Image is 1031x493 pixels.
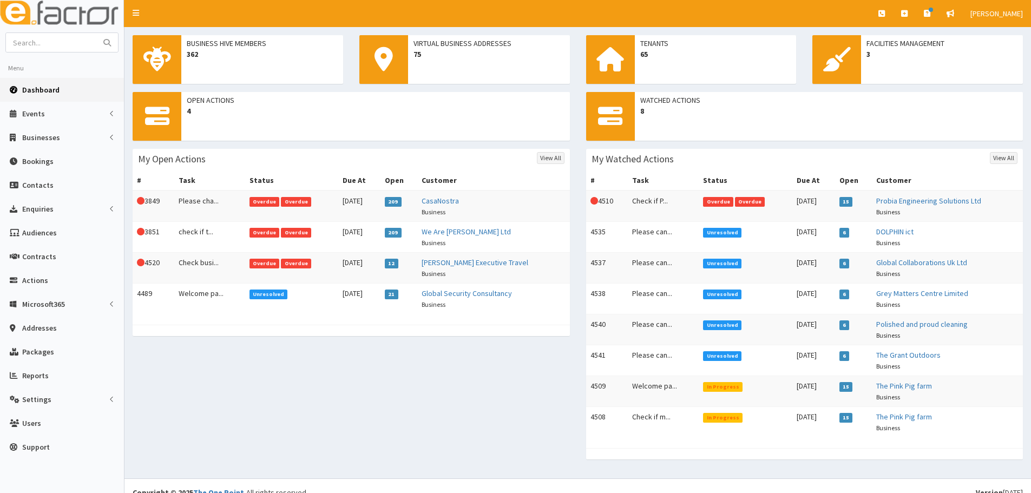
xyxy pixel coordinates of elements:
[703,351,741,361] span: Unresolved
[422,300,445,308] small: Business
[338,222,380,253] td: [DATE]
[640,49,791,60] span: 65
[22,347,54,357] span: Packages
[876,393,900,401] small: Business
[703,197,733,207] span: Overdue
[249,259,280,268] span: Overdue
[628,376,699,407] td: Welcome pa...
[792,407,835,438] td: [DATE]
[628,314,699,345] td: Please can...
[413,38,564,49] span: Virtual Business Addresses
[586,407,628,438] td: 4508
[792,284,835,314] td: [DATE]
[174,222,245,253] td: check if t...
[22,133,60,142] span: Businesses
[245,170,338,190] th: Status
[628,170,699,190] th: Task
[866,38,1017,49] span: Facilities Management
[22,156,54,166] span: Bookings
[628,253,699,284] td: Please can...
[970,9,1023,18] span: [PERSON_NAME]
[338,190,380,222] td: [DATE]
[417,170,570,190] th: Customer
[876,269,900,278] small: Business
[703,290,741,299] span: Unresolved
[586,253,628,284] td: 4537
[640,106,1018,116] span: 8
[703,259,741,268] span: Unresolved
[586,190,628,222] td: 4510
[792,314,835,345] td: [DATE]
[385,290,398,299] span: 21
[839,290,850,299] span: 6
[792,222,835,253] td: [DATE]
[537,152,564,164] a: View All
[703,382,743,392] span: In Progress
[876,227,914,236] a: DOLPHIN ict
[22,371,49,380] span: Reports
[187,38,338,49] span: Business Hive Members
[839,228,850,238] span: 6
[6,33,97,52] input: Search...
[413,49,564,60] span: 75
[22,299,65,309] span: Microsoft365
[22,442,50,452] span: Support
[22,395,51,404] span: Settings
[22,252,56,261] span: Contracts
[22,180,54,190] span: Contacts
[249,290,288,299] span: Unresolved
[703,228,741,238] span: Unresolved
[187,95,564,106] span: Open Actions
[22,228,57,238] span: Audiences
[839,320,850,330] span: 6
[249,197,280,207] span: Overdue
[586,170,628,190] th: #
[590,197,598,205] i: This Action is overdue!
[872,170,1023,190] th: Customer
[735,197,765,207] span: Overdue
[422,288,512,298] a: Global Security Consultancy
[187,49,338,60] span: 362
[640,95,1018,106] span: Watched Actions
[839,197,853,207] span: 15
[385,197,402,207] span: 209
[792,345,835,376] td: [DATE]
[703,413,743,423] span: In Progress
[876,208,900,216] small: Business
[628,407,699,438] td: Check if m...
[174,284,245,314] td: Welcome pa...
[22,275,48,285] span: Actions
[338,170,380,190] th: Due At
[422,269,445,278] small: Business
[586,376,628,407] td: 4509
[137,197,145,205] i: This Action is overdue!
[22,418,41,428] span: Users
[422,227,511,236] a: We Are [PERSON_NAME] Ltd
[380,170,417,190] th: Open
[628,284,699,314] td: Please can...
[281,197,311,207] span: Overdue
[133,253,174,284] td: 4520
[876,331,900,339] small: Business
[990,152,1017,164] a: View All
[586,222,628,253] td: 4535
[174,190,245,222] td: Please cha...
[876,424,900,432] small: Business
[174,253,245,284] td: Check busi...
[422,208,445,216] small: Business
[133,222,174,253] td: 3851
[792,376,835,407] td: [DATE]
[385,228,402,238] span: 209
[422,196,459,206] a: CasaNostra
[876,288,968,298] a: Grey Matters Centre Limited
[133,190,174,222] td: 3849
[792,170,835,190] th: Due At
[876,196,981,206] a: Probia Engineering Solutions Ltd
[249,228,280,238] span: Overdue
[22,323,57,333] span: Addresses
[839,259,850,268] span: 6
[586,314,628,345] td: 4540
[628,345,699,376] td: Please can...
[174,170,245,190] th: Task
[876,300,900,308] small: Business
